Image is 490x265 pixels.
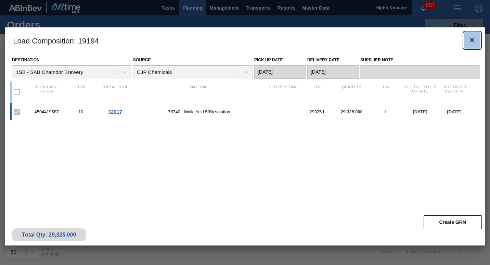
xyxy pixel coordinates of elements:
[254,58,283,62] label: Pick up Date
[300,109,335,114] div: 29325 L
[335,85,369,99] div: Quantity
[108,109,122,115] span: 32017
[360,55,480,65] label: Supplier Note
[12,58,39,62] label: Destination
[5,27,485,53] h3: Load Composition : 19194
[254,65,306,79] input: mm/dd/yyyy
[369,85,403,99] div: UM
[132,85,266,99] div: Material
[424,215,482,229] button: Create GRN
[17,232,81,238] div: Total Qty: 29,325.000
[300,85,335,99] div: Lot
[307,58,339,62] label: Delivery Date
[403,85,437,99] div: Scheduled Pick up Date
[98,109,132,115] div: Go to Order
[29,85,64,99] div: Purchase order
[413,109,427,114] span: [DATE]
[447,109,461,114] span: [DATE]
[307,65,359,79] input: mm/dd/yyyy
[132,109,266,114] span: 78740 - Malic Acid 50% solution
[266,85,300,99] div: Delivery Time
[437,85,472,99] div: Scheduled Delivery
[341,109,363,114] span: 29,325.000
[98,85,132,99] div: Portal code
[29,109,64,114] div: 4504419587
[64,109,98,114] div: 10
[385,109,387,114] span: L
[64,85,98,99] div: Item
[133,58,151,62] label: Source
